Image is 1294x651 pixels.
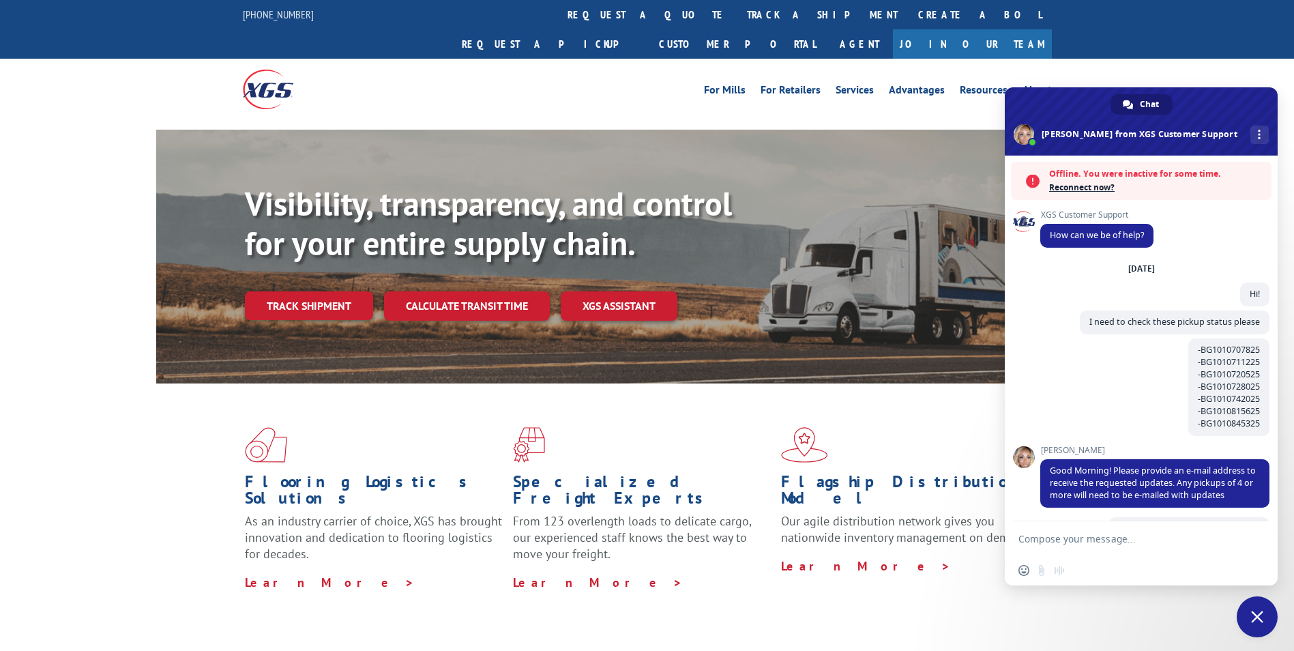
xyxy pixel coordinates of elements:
[781,474,1039,513] h1: Flagship Distribution Model
[452,29,649,59] a: Request a pickup
[1237,596,1278,637] div: Close chat
[513,474,771,513] h1: Specialized Freight Experts
[781,427,828,463] img: xgs-icon-flagship-distribution-model-red
[245,575,415,590] a: Learn More >
[513,427,545,463] img: xgs-icon-focused-on-flooring-red
[960,85,1008,100] a: Resources
[1111,94,1173,115] div: Chat
[1089,316,1260,328] span: I need to check these pickup status please
[836,85,874,100] a: Services
[245,513,502,562] span: As an industry carrier of choice, XGS has brought innovation and dedication to flooring logistics...
[1250,288,1260,300] span: Hi!
[1040,446,1269,455] span: [PERSON_NAME]
[1140,94,1159,115] span: Chat
[1250,126,1269,144] div: More channels
[1040,210,1153,220] span: XGS Customer Support
[826,29,893,59] a: Agent
[513,575,683,590] a: Learn More >
[1023,85,1052,100] a: About
[1128,265,1155,273] div: [DATE]
[1049,167,1265,181] span: Offline. You were inactive for some time.
[1050,465,1256,501] span: Good Morning! Please provide an e-mail address to receive the requested updates. Any pickups of 4...
[245,474,503,513] h1: Flooring Logistics Solutions
[889,85,945,100] a: Advantages
[649,29,826,59] a: Customer Portal
[781,558,951,574] a: Learn More >
[1049,181,1265,194] span: Reconnect now?
[561,291,677,321] a: XGS ASSISTANT
[1018,565,1029,576] span: Insert an emoji
[781,513,1032,545] span: Our agile distribution network gives you nationwide inventory management on demand.
[245,182,732,264] b: Visibility, transparency, and control for your entire supply chain.
[704,85,746,100] a: For Mills
[245,291,373,320] a: Track shipment
[243,8,314,21] a: [PHONE_NUMBER]
[245,427,287,463] img: xgs-icon-total-supply-chain-intelligence-red
[384,291,550,321] a: Calculate transit time
[1018,533,1234,545] textarea: Compose your message...
[513,513,771,574] p: From 123 overlength loads to delicate cargo, our experienced staff knows the best way to move you...
[1050,229,1144,241] span: How can we be of help?
[1198,344,1260,429] span: -BG1010707825 -BG1010711225 -BG1010720525 -BG1010728025 -BG1010742025 -BG1010815625 -BG1010845325
[893,29,1052,59] a: Join Our Team
[761,85,821,100] a: For Retailers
